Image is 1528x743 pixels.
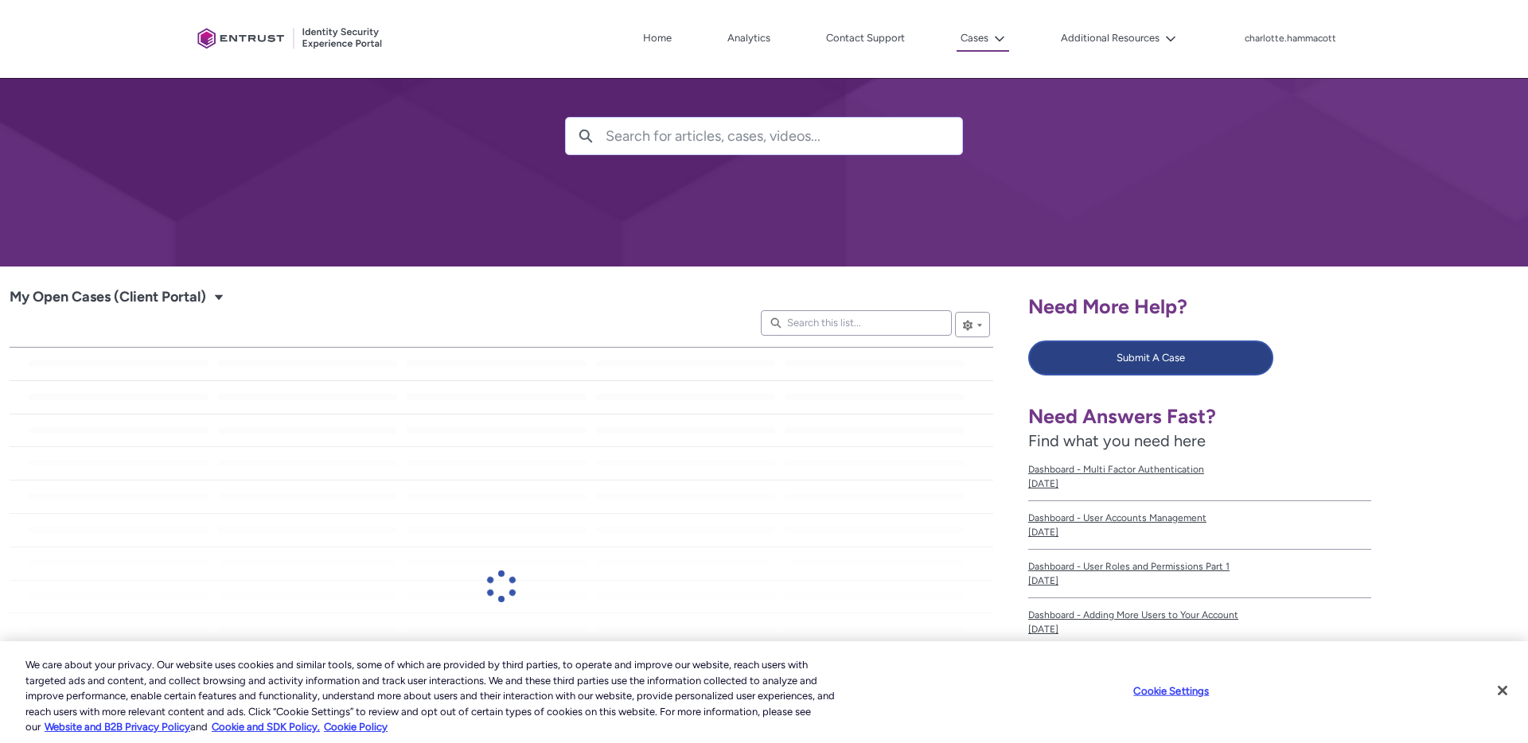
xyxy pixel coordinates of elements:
[1028,501,1371,550] a: Dashboard - User Accounts Management[DATE]
[1028,462,1371,477] span: Dashboard - Multi Factor Authentication
[25,657,840,735] div: We care about your privacy. Our website uses cookies and similar tools, some of which are provide...
[1028,453,1371,501] a: Dashboard - Multi Factor Authentication[DATE]
[1028,559,1371,574] span: Dashboard - User Roles and Permissions Part 1
[1028,624,1058,635] lightning-formatted-date-time: [DATE]
[1245,33,1336,45] p: charlotte.hammacott
[1028,294,1187,318] span: Need More Help?
[1028,404,1371,429] h1: Need Answers Fast?
[212,721,320,733] a: Cookie and SDK Policy.
[1028,598,1371,647] a: Dashboard - Adding More Users to Your Account[DATE]
[1485,673,1520,708] button: Close
[565,36,963,85] h2: Cases
[1028,608,1371,622] span: Dashboard - Adding More Users to Your Account
[606,118,962,154] input: Search for articles, cases, videos...
[1028,478,1058,489] lightning-formatted-date-time: [DATE]
[761,310,952,336] input: Search this list...
[1028,511,1371,525] span: Dashboard - User Accounts Management
[957,26,1009,52] button: Cases
[822,26,909,50] a: Contact Support
[723,26,774,50] a: Analytics, opens in new tab
[955,312,990,337] button: List View Controls
[209,287,228,306] button: Select a List View: Cases
[1028,431,1206,450] span: Find what you need here
[1028,575,1058,586] lightning-formatted-date-time: [DATE]
[45,721,190,733] a: More information about our cookie policy., opens in a new tab
[324,721,388,733] a: Cookie Policy
[10,285,206,310] span: My Open Cases (Client Portal)
[566,118,606,154] button: Search
[1121,675,1221,707] button: Cookie Settings
[1057,26,1180,50] button: Additional Resources
[1028,340,1273,375] button: Submit A Case
[639,26,676,50] a: Home
[1028,527,1058,538] lightning-formatted-date-time: [DATE]
[1028,550,1371,598] a: Dashboard - User Roles and Permissions Part 1[DATE]
[1244,29,1337,45] button: User Profile charlotte.hammacott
